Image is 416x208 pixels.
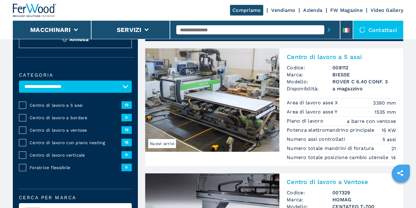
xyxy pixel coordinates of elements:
[271,7,295,13] a: Vendiamo
[62,37,67,42] img: Reset
[324,23,334,37] button: submit-button
[332,196,396,203] h3: HOMAG
[13,4,57,17] img: Ferwood
[393,165,408,181] a: sharethis
[353,21,403,39] div: Contattaci
[230,5,263,16] a: Compriamo
[287,145,376,152] p: Numero totale mandrini di foratura
[121,139,132,146] span: 15
[30,165,121,171] span: Foratrice flessibile
[19,73,132,78] label: Categoria
[287,64,332,71] span: Codice:
[30,140,121,146] span: Centro di lavoro con piano nesting
[70,36,88,43] span: Annulla
[287,178,396,185] h2: Centro di lavoro a Ventose
[332,189,396,196] h3: 007329
[375,109,396,116] em: 1535 mm
[287,127,376,133] p: Potenza elettromandrino principale
[287,154,390,161] p: Numero totale posizione cambio utensile
[287,53,396,61] h2: Centro di lavoro a 5 assi
[30,102,121,108] span: Centro di lavoro a 5 assi
[121,151,132,158] span: 9
[332,71,396,78] h3: BIESSE
[117,26,142,33] button: Servizi
[121,114,132,121] span: 5
[287,189,332,196] span: Codice:
[287,196,332,203] span: Marca:
[332,64,396,71] h3: 008112
[382,127,396,134] em: 15 KW
[30,127,121,133] span: Centro di lavoro a ventose
[287,99,340,106] p: Area di lavoro asse X
[19,31,132,48] button: ResetAnnulla
[19,195,132,200] label: Cerca per marca
[287,78,332,85] span: Modello:
[391,154,396,161] em: 14
[121,101,132,109] span: 13
[287,118,325,124] p: Piano di lavoro
[30,152,121,158] span: Centro di lavoro verticale
[145,48,279,152] img: Centro di lavoro a 5 assi BIESSE ROVER C 6.40 CONF. 3
[371,7,403,13] a: Video Gallery
[287,109,339,115] p: Area di lavoro asse Y
[30,26,71,33] button: Macchinari
[145,48,403,166] a: Centro di lavoro a 5 assi BIESSE ROVER C 6.40 CONF. 3Nuovi arriviCentro di lavoro a 5 assiCodice:...
[391,145,396,152] em: 21
[359,27,365,33] img: Contattaci
[332,78,396,85] h3: ROVER C 6.40 CONF. 3
[148,139,176,148] span: Nuovi arrivi
[287,136,346,143] p: Numero assi controllati
[390,181,411,203] iframe: Chat
[373,99,396,106] em: 3390 mm
[287,71,332,78] span: Marca:
[347,118,396,125] em: a barre con ventose
[121,164,132,171] span: 5
[332,85,396,92] span: a magazzino
[303,7,322,13] a: Azienda
[287,85,332,92] span: Disponibilità:
[330,7,363,13] a: FW Magazine
[382,136,396,143] em: 5 assi
[121,126,132,133] span: 12
[30,115,121,121] span: Centro di lavoro a bordare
